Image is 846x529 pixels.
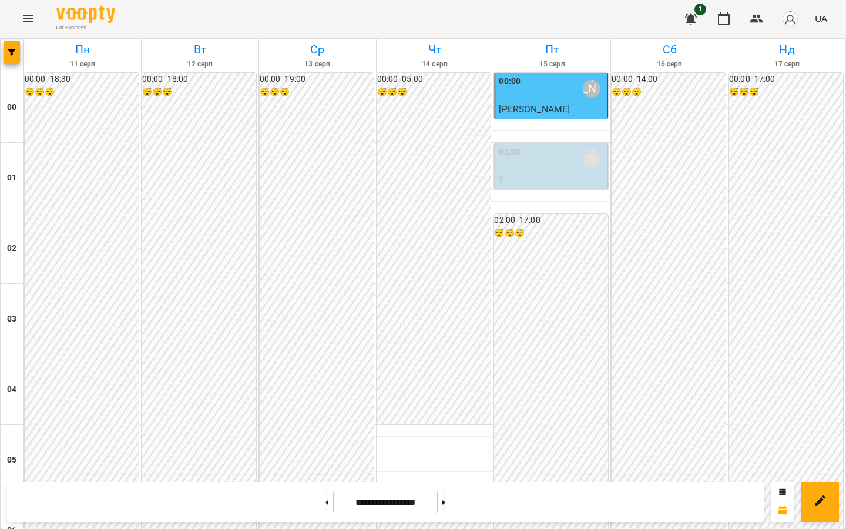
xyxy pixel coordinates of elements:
[7,172,16,185] h6: 01
[7,101,16,114] h6: 00
[143,59,257,70] h6: 12 серп
[499,116,605,130] p: індивід МА 45 хв
[14,5,42,33] button: Menu
[730,41,844,59] h6: Нд
[495,59,609,70] h6: 15 серп
[7,242,16,255] h6: 02
[499,75,521,88] label: 00:00
[729,86,843,99] h6: 😴😴😴
[25,73,139,86] h6: 00:00 - 18:30
[495,41,609,59] h6: Пт
[56,6,115,23] img: Voopty Logo
[260,73,374,86] h6: 00:00 - 19:00
[25,86,139,99] h6: 😴😴😴
[142,86,256,99] h6: 😴😴😴
[494,227,608,240] h6: 😴😴😴
[694,4,706,15] span: 1
[260,86,374,99] h6: 😴😴😴
[613,41,726,59] h6: Сб
[261,41,374,59] h6: Ср
[377,73,491,86] h6: 00:00 - 05:00
[583,80,600,98] div: Божко Олександра
[612,73,726,86] h6: 00:00 - 14:00
[782,11,798,27] img: avatar_s.png
[26,41,139,59] h6: Пн
[143,41,257,59] h6: Вт
[499,173,605,187] p: 0
[7,383,16,396] h6: 04
[56,24,115,32] span: For Business
[499,187,605,215] p: індивід МА 45 хв ([PERSON_NAME])
[810,8,832,29] button: UA
[494,214,608,227] h6: 02:00 - 17:00
[7,454,16,467] h6: 05
[261,59,374,70] h6: 13 серп
[377,86,491,99] h6: 😴😴😴
[499,146,521,159] label: 01:00
[613,59,726,70] h6: 16 серп
[612,86,726,99] h6: 😴😴😴
[583,150,600,168] div: Божко Олександра
[729,73,843,86] h6: 00:00 - 17:00
[378,59,492,70] h6: 14 серп
[142,73,256,86] h6: 00:00 - 18:00
[378,41,492,59] h6: Чт
[7,313,16,326] h6: 03
[499,103,570,115] span: [PERSON_NAME]
[730,59,844,70] h6: 17 серп
[815,12,827,25] span: UA
[26,59,139,70] h6: 11 серп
